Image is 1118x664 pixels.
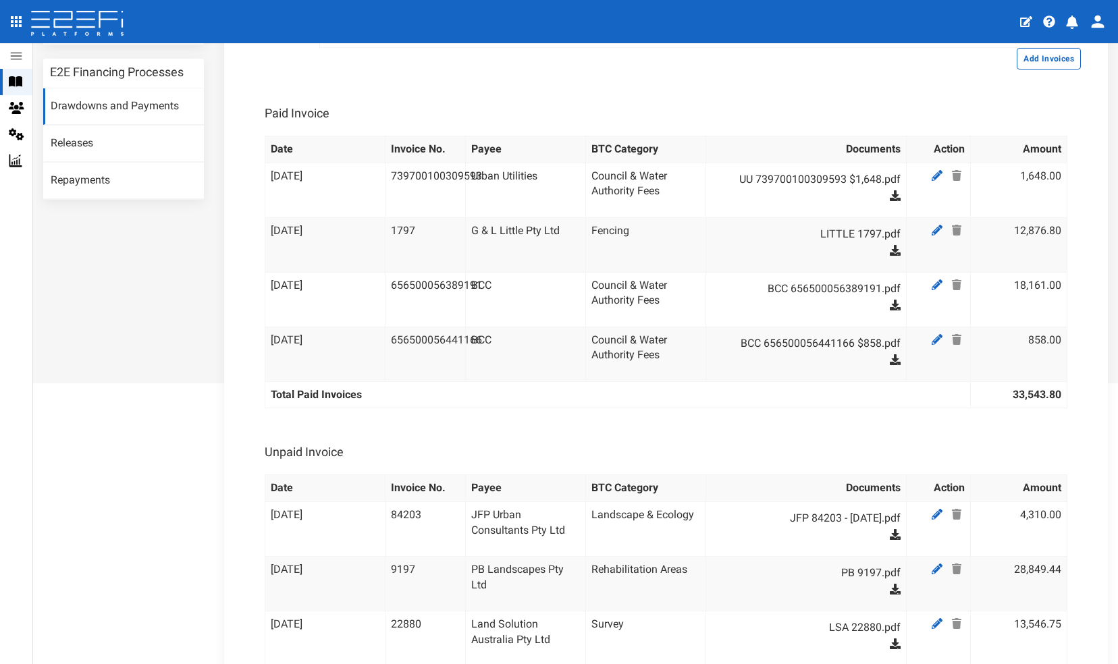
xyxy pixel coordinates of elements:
[949,615,965,632] a: Delete Payee
[725,223,901,245] a: LITTLE 1797.pdf
[465,475,585,502] th: Payee
[586,475,706,502] th: BTC Category
[706,475,907,502] th: Documents
[949,167,965,184] a: Delete Payee
[971,557,1067,611] td: 28,849.44
[971,327,1067,381] td: 858.00
[1017,51,1081,64] a: Add Invoices
[1017,48,1081,70] button: Add Invoices
[265,136,385,163] th: Date
[385,502,466,557] td: 84203
[971,272,1067,327] td: 18,161.00
[725,562,901,584] a: PB 9197.pdf
[465,557,585,611] td: PB Landscapes Pty Ltd
[265,381,971,408] th: Total Paid Invoices
[265,502,385,557] td: [DATE]
[265,475,385,502] th: Date
[265,217,385,272] td: [DATE]
[43,88,204,125] a: Drawdowns and Payments
[465,327,585,381] td: BCC
[385,475,466,502] th: Invoice No.
[50,66,184,78] h3: E2E Financing Processes
[949,277,965,294] a: Delete Payee
[586,327,706,381] td: Council & Water Authority Fees
[971,136,1067,163] th: Amount
[586,272,706,327] td: Council & Water Authority Fees
[265,327,385,381] td: [DATE]
[586,502,706,557] td: Landscape & Ecology
[971,163,1067,217] td: 1,648.00
[725,169,901,190] a: UU 739700100309593 $1,648.pdf
[385,557,466,611] td: 9197
[907,136,971,163] th: Action
[971,217,1067,272] td: 12,876.80
[265,446,344,458] h3: Unpaid Invoice
[385,136,466,163] th: Invoice No.
[265,557,385,611] td: [DATE]
[971,475,1067,502] th: Amount
[586,557,706,611] td: Rehabilitation Areas
[385,272,466,327] td: 656500056389191
[907,475,971,502] th: Action
[971,502,1067,557] td: 4,310.00
[949,331,965,348] a: Delete Payee
[971,381,1067,408] th: 33,543.80
[465,272,585,327] td: BCC
[465,502,585,557] td: JFP Urban Consultants Pty Ltd
[725,617,901,638] a: LSA 22880.pdf
[43,126,204,162] a: Releases
[465,136,585,163] th: Payee
[265,107,329,119] h3: Paid Invoice
[385,163,466,217] td: 739700100309593
[949,506,965,523] a: Delete Payee
[43,163,204,199] a: Repayments
[725,278,901,300] a: BCC 656500056389191.pdf
[706,136,907,163] th: Documents
[949,222,965,239] a: Delete Payee
[265,272,385,327] td: [DATE]
[586,217,706,272] td: Fencing
[949,561,965,578] a: Delete Payee
[586,136,706,163] th: BTC Category
[385,327,466,381] td: 656500056441166
[465,163,585,217] td: Urban Utilities
[385,217,466,272] td: 1797
[465,217,585,272] td: G & L Little Pty Ltd
[265,163,385,217] td: [DATE]
[725,333,901,354] a: BCC 656500056441166 $858.pdf
[725,507,901,529] a: JFP 84203 - [DATE].pdf
[586,163,706,217] td: Council & Water Authority Fees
